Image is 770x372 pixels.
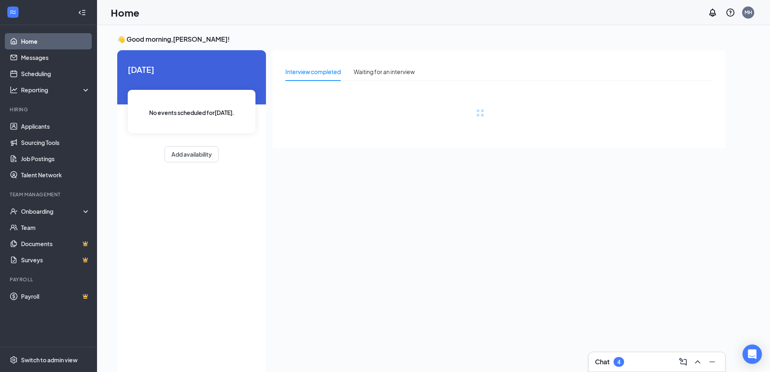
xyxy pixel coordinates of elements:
[21,288,90,304] a: PayrollCrown
[21,33,90,49] a: Home
[10,207,18,215] svg: UserCheck
[21,134,90,151] a: Sourcing Tools
[354,67,415,76] div: Waiting for an interview
[693,357,702,367] svg: ChevronUp
[677,355,690,368] button: ComposeMessage
[111,6,139,19] h1: Home
[21,207,83,215] div: Onboarding
[21,167,90,183] a: Talent Network
[10,356,18,364] svg: Settings
[707,357,717,367] svg: Minimize
[743,344,762,364] div: Open Intercom Messenger
[21,236,90,252] a: DocumentsCrown
[726,8,735,17] svg: QuestionInfo
[9,8,17,16] svg: WorkstreamLogo
[21,252,90,268] a: SurveysCrown
[21,151,90,167] a: Job Postings
[617,359,620,366] div: 4
[708,8,717,17] svg: Notifications
[21,66,90,82] a: Scheduling
[117,35,725,44] h3: 👋 Good morning, [PERSON_NAME] !
[678,357,688,367] svg: ComposeMessage
[691,355,704,368] button: ChevronUp
[10,276,89,283] div: Payroll
[21,219,90,236] a: Team
[10,191,89,198] div: Team Management
[21,49,90,66] a: Messages
[10,86,18,94] svg: Analysis
[21,86,91,94] div: Reporting
[21,118,90,134] a: Applicants
[745,9,752,16] div: MH
[165,146,219,162] button: Add availability
[21,356,78,364] div: Switch to admin view
[128,63,255,76] span: [DATE]
[285,67,341,76] div: Interview completed
[149,108,234,117] span: No events scheduled for [DATE] .
[10,106,89,113] div: Hiring
[78,9,86,17] svg: Collapse
[706,355,719,368] button: Minimize
[595,357,610,366] h3: Chat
